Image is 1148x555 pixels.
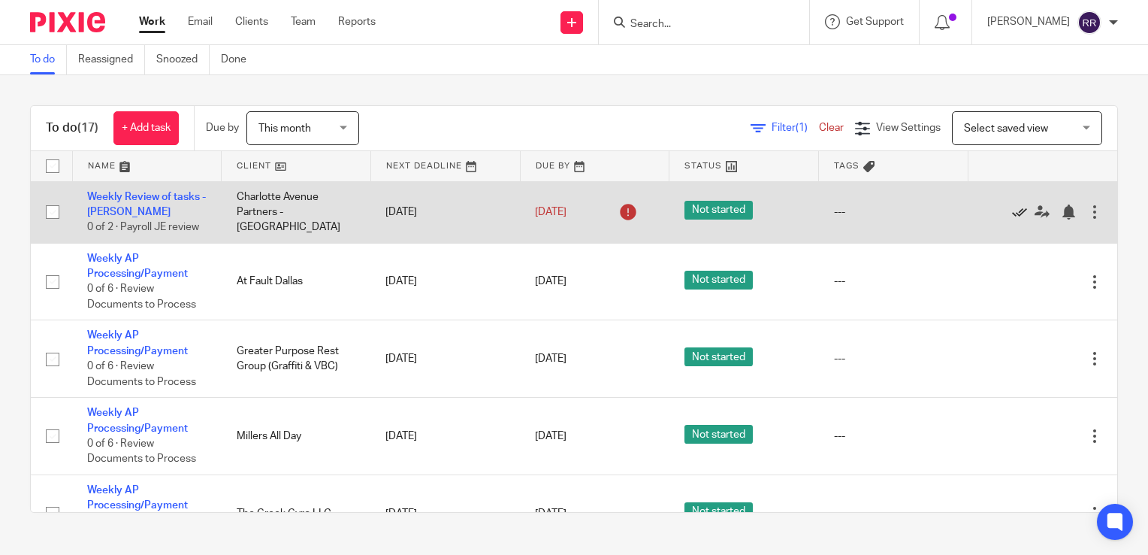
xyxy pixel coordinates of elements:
td: The Greek Gyro LLC [222,475,371,553]
span: Not started [684,502,753,521]
span: [DATE] [535,508,566,519]
a: To do [30,45,67,74]
span: View Settings [876,123,941,133]
span: Not started [684,201,753,220]
a: Clients [235,14,268,29]
img: svg%3E [1077,11,1101,35]
span: 0 of 6 · Review Documents to Process [87,284,196,311]
div: --- [834,506,953,521]
a: Reassigned [78,45,145,74]
span: [DATE] [535,277,566,287]
a: Done [221,45,258,74]
h1: To do [46,120,98,136]
a: Work [139,14,165,29]
td: [DATE] [370,320,520,398]
td: Charlotte Avenue Partners - [GEOGRAPHIC_DATA] [222,181,371,243]
span: Not started [684,271,753,290]
span: 0 of 6 · Review Documents to Process [87,361,196,387]
span: Not started [684,347,753,366]
div: --- [834,429,953,444]
span: This month [258,123,311,134]
a: + Add task [113,111,179,145]
span: [DATE] [535,207,566,217]
td: [DATE] [370,181,520,243]
span: Get Support [846,17,904,27]
a: Email [188,14,213,29]
td: Millers All Day [222,398,371,475]
p: [PERSON_NAME] [987,14,1070,29]
a: Snoozed [156,45,210,74]
td: Greater Purpose Rest Group (Graffiti & VBC) [222,320,371,398]
a: Team [291,14,316,29]
span: (17) [77,122,98,134]
a: Mark as done [1012,205,1035,220]
td: [DATE] [370,243,520,320]
p: Due by [206,120,239,135]
span: (1) [796,123,808,133]
span: [DATE] [535,431,566,441]
a: Reports [338,14,376,29]
span: Tags [834,162,859,170]
a: Weekly AP Processing/Payment [87,253,188,279]
div: --- [834,205,953,220]
img: Pixie [30,12,105,32]
a: Clear [819,123,844,133]
span: 0 of 6 · Review Documents to Process [87,438,196,465]
span: [DATE] [535,353,566,364]
td: [DATE] [370,475,520,553]
div: --- [834,274,953,289]
span: Select saved view [964,123,1048,134]
input: Search [629,18,764,32]
span: Not started [684,425,753,444]
a: Weekly Review of tasks - [PERSON_NAME] [87,192,206,217]
td: [DATE] [370,398,520,475]
span: 0 of 2 · Payroll JE review [87,222,199,232]
span: Filter [772,123,819,133]
td: At Fault Dallas [222,243,371,320]
a: Weekly AP Processing/Payment [87,485,188,511]
a: Weekly AP Processing/Payment [87,408,188,433]
a: Weekly AP Processing/Payment [87,330,188,356]
div: --- [834,351,953,366]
